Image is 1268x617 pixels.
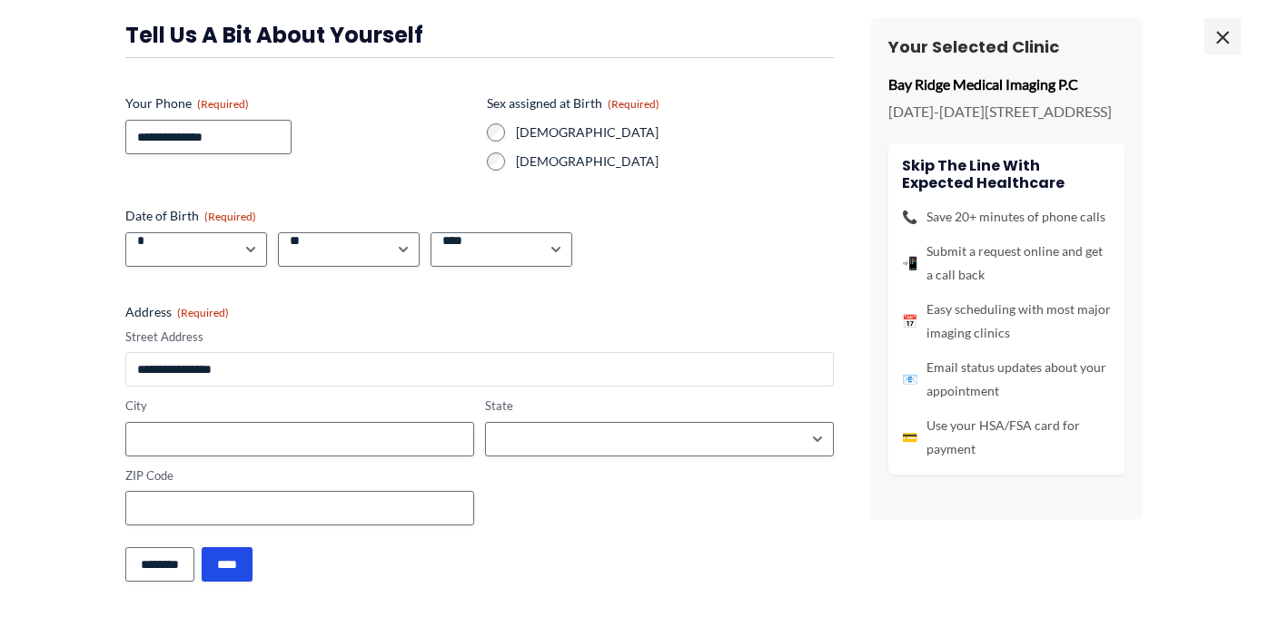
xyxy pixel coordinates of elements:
span: (Required) [197,97,249,111]
legend: Address [125,303,229,321]
span: 📲 [902,251,917,275]
span: × [1204,18,1241,54]
span: (Required) [204,210,256,223]
legend: Sex assigned at Birth [487,94,659,113]
label: State [485,397,834,415]
h3: Your Selected Clinic [888,36,1124,57]
span: 📧 [902,367,917,391]
h3: Tell us a bit about yourself [125,21,834,49]
li: Email status updates about your appointment [902,356,1111,403]
span: (Required) [608,97,659,111]
p: Bay Ridge Medical Imaging P.C [888,71,1124,98]
li: Save 20+ minutes of phone calls [902,205,1111,229]
label: ZIP Code [125,467,474,485]
li: Easy scheduling with most major imaging clinics [902,298,1111,345]
legend: Date of Birth [125,207,256,225]
label: Street Address [125,328,834,346]
span: (Required) [177,306,229,319]
label: [DEMOGRAPHIC_DATA] [516,123,834,142]
h4: Skip the line with Expected Healthcare [902,157,1111,191]
li: Use your HSA/FSA card for payment [902,414,1111,461]
span: 📅 [902,309,917,333]
label: Your Phone [125,94,472,113]
span: 📞 [902,205,917,229]
label: City [125,397,474,415]
p: [DATE]-[DATE][STREET_ADDRESS] [888,98,1124,125]
span: 💳 [902,426,917,449]
label: [DEMOGRAPHIC_DATA] [516,152,834,171]
li: Submit a request online and get a call back [902,240,1111,287]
